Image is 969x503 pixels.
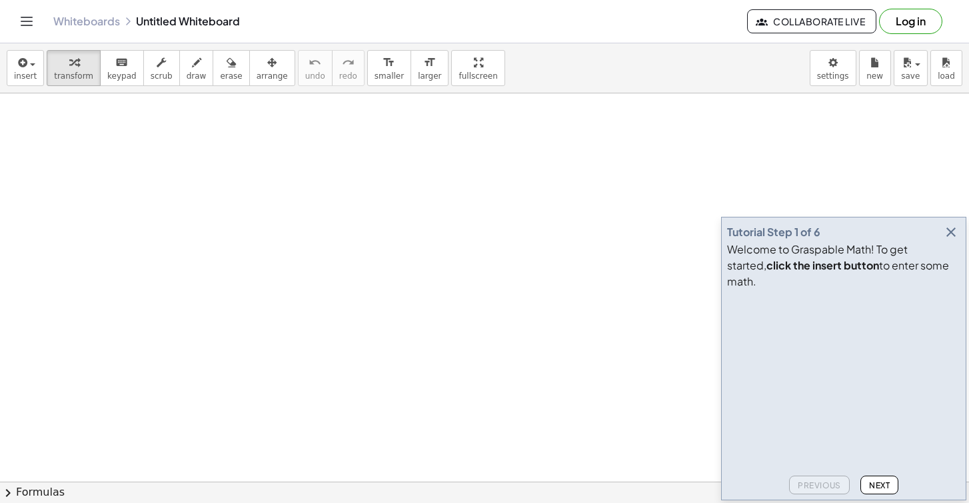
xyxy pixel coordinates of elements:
[47,50,101,86] button: transform
[411,50,449,86] button: format_sizelarger
[375,71,404,81] span: smaller
[249,50,295,86] button: arrange
[54,71,93,81] span: transform
[179,50,214,86] button: draw
[860,476,898,494] button: Next
[332,50,365,86] button: redoredo
[107,71,137,81] span: keypad
[309,55,321,71] i: undo
[859,50,891,86] button: new
[894,50,928,86] button: save
[187,71,207,81] span: draw
[459,71,497,81] span: fullscreen
[14,71,37,81] span: insert
[451,50,504,86] button: fullscreen
[817,71,849,81] span: settings
[16,11,37,32] button: Toggle navigation
[367,50,411,86] button: format_sizesmaller
[727,241,960,290] div: Welcome to Graspable Math! To get started, to enter some math.
[143,50,180,86] button: scrub
[727,224,820,240] div: Tutorial Step 1 of 6
[938,71,955,81] span: load
[305,71,325,81] span: undo
[257,71,288,81] span: arrange
[810,50,856,86] button: settings
[866,71,883,81] span: new
[342,55,355,71] i: redo
[151,71,173,81] span: scrub
[339,71,357,81] span: redo
[298,50,333,86] button: undoundo
[213,50,249,86] button: erase
[758,15,865,27] span: Collaborate Live
[747,9,876,33] button: Collaborate Live
[901,71,920,81] span: save
[879,9,942,34] button: Log in
[869,480,890,490] span: Next
[220,71,242,81] span: erase
[7,50,44,86] button: insert
[53,15,120,28] a: Whiteboards
[383,55,395,71] i: format_size
[423,55,436,71] i: format_size
[766,258,879,272] b: click the insert button
[418,71,441,81] span: larger
[100,50,144,86] button: keyboardkeypad
[115,55,128,71] i: keyboard
[930,50,962,86] button: load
